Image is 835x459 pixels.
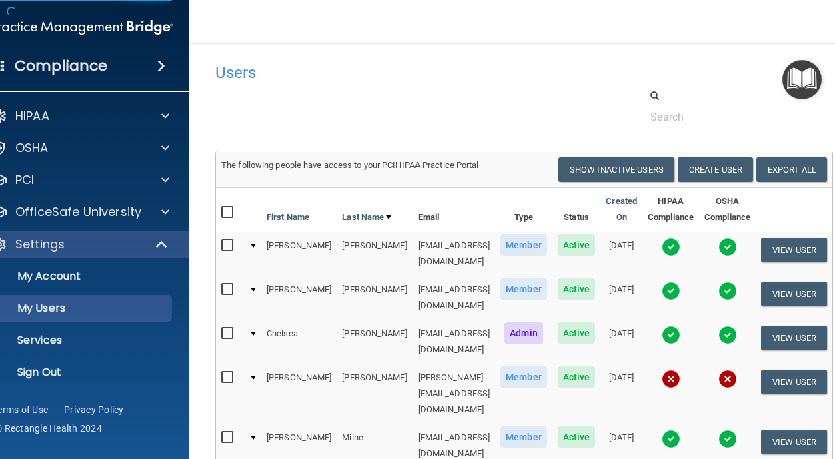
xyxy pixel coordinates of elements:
[413,276,496,320] td: [EMAIL_ADDRESS][DOMAIN_NAME]
[413,188,496,232] th: Email
[662,238,680,256] img: tick.e7d51cea.svg
[15,140,49,156] p: OSHA
[261,320,337,364] td: Chelsea
[261,232,337,276] td: [PERSON_NAME]
[558,157,674,182] button: Show Inactive Users
[761,326,827,350] button: View User
[500,278,547,300] span: Member
[678,157,753,182] button: Create User
[558,234,596,256] span: Active
[413,364,496,424] td: [PERSON_NAME][EMAIL_ADDRESS][DOMAIN_NAME]
[215,64,568,81] h4: Users
[261,276,337,320] td: [PERSON_NAME]
[650,105,807,129] input: Search
[718,238,737,256] img: tick.e7d51cea.svg
[782,60,822,99] button: Open Resource Center
[500,426,547,448] span: Member
[267,209,309,225] a: First Name
[718,282,737,300] img: tick.e7d51cea.svg
[337,276,412,320] td: [PERSON_NAME]
[337,232,412,276] td: [PERSON_NAME]
[558,366,596,388] span: Active
[718,430,737,448] img: tick.e7d51cea.svg
[500,366,547,388] span: Member
[337,320,412,364] td: [PERSON_NAME]
[261,364,337,424] td: [PERSON_NAME]
[662,326,680,344] img: tick.e7d51cea.svg
[662,430,680,448] img: tick.e7d51cea.svg
[15,57,107,75] h4: Compliance
[221,160,479,170] span: The following people have access to your PCIHIPAA Practice Portal
[606,193,637,225] a: Created On
[600,320,642,364] td: [DATE]
[604,364,819,418] iframe: Drift Widget Chat Controller
[761,238,827,262] button: View User
[500,234,547,256] span: Member
[558,322,596,344] span: Active
[558,278,596,300] span: Active
[761,282,827,306] button: View User
[662,282,680,300] img: tick.e7d51cea.svg
[413,232,496,276] td: [EMAIL_ADDRESS][DOMAIN_NAME]
[600,364,642,424] td: [DATE]
[15,172,34,188] p: PCI
[337,364,412,424] td: [PERSON_NAME]
[64,403,124,416] a: Privacy Policy
[600,232,642,276] td: [DATE]
[504,322,543,344] span: Admin
[718,326,737,344] img: tick.e7d51cea.svg
[756,157,827,182] a: Export All
[600,276,642,320] td: [DATE]
[495,188,552,232] th: Type
[15,108,49,124] p: HIPAA
[15,236,65,252] p: Settings
[642,188,699,232] th: HIPAA Compliance
[699,188,756,232] th: OSHA Compliance
[761,430,827,454] button: View User
[552,188,601,232] th: Status
[15,204,141,220] p: OfficeSafe University
[558,426,596,448] span: Active
[413,320,496,364] td: [EMAIL_ADDRESS][DOMAIN_NAME]
[342,209,391,225] a: Last Name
